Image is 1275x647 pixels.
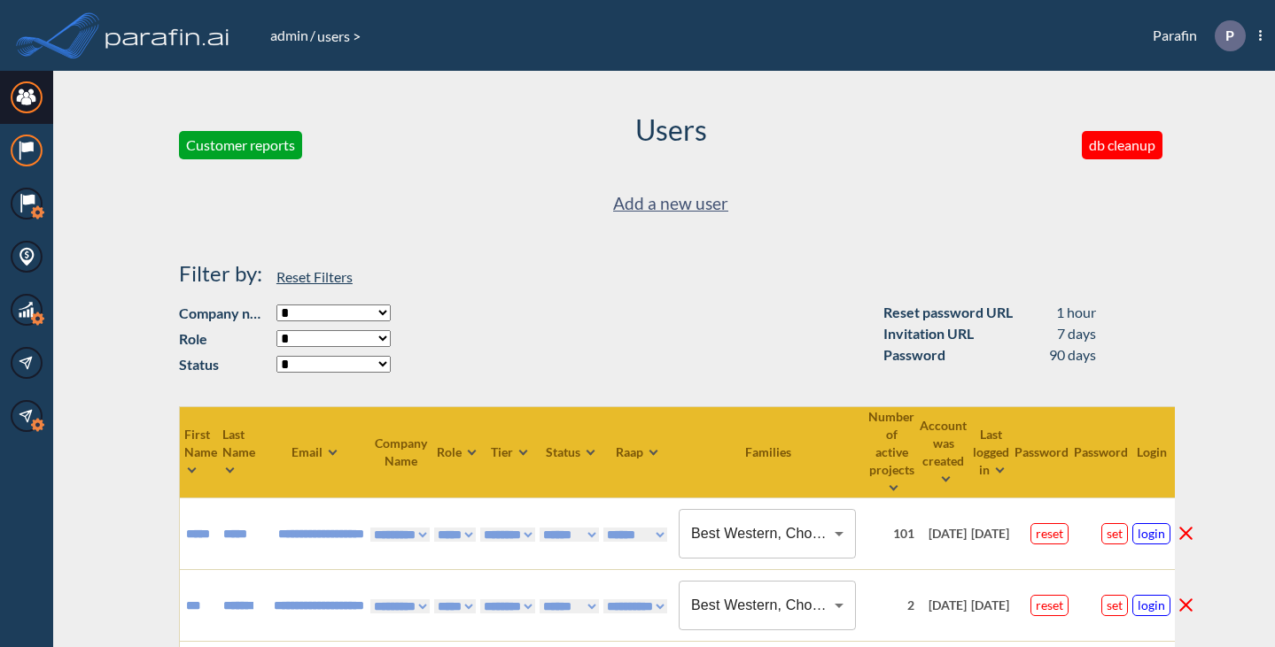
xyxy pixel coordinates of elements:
[434,406,480,497] th: Role
[1049,344,1096,366] div: 90 days
[1175,522,1197,544] button: delete line
[971,497,1014,569] td: [DATE]
[222,406,260,497] th: Last Name
[1030,595,1069,616] button: reset
[179,354,268,375] strong: Status
[867,406,919,497] th: Number of active projects
[1175,594,1197,616] button: delete line
[1225,27,1234,43] p: P
[179,131,302,159] button: Customer reports
[179,303,268,324] strong: Company name
[276,268,353,285] span: Reset Filters
[919,406,971,497] th: Account was created
[1073,406,1132,497] th: Password
[679,509,856,558] div: Best Western, Choice, G6 Hospitality, Hyatt, Marriott, [GEOGRAPHIC_DATA], IHG, [GEOGRAPHIC_DATA],...
[179,328,268,350] strong: Role
[867,497,919,569] td: 101
[1132,406,1175,497] th: Login
[867,569,919,641] td: 2
[315,27,362,44] span: users >
[613,189,728,219] a: Add a new user
[1132,595,1170,616] button: login
[919,569,971,641] td: [DATE]
[180,406,222,497] th: First Name
[971,406,1014,497] th: Last logged in
[1030,523,1069,544] button: reset
[268,27,310,43] a: admin
[179,261,268,287] h4: Filter by:
[1082,131,1162,159] button: db cleanup
[672,406,867,497] th: Families
[919,497,971,569] td: [DATE]
[370,406,434,497] th: Company Name
[1056,302,1096,323] div: 1 hour
[971,569,1014,641] td: [DATE]
[635,113,707,147] h2: Users
[1132,523,1170,544] button: login
[883,302,1013,323] div: Reset password URL
[260,406,370,497] th: Email
[1101,595,1128,616] button: set
[883,344,945,366] div: Password
[1126,20,1262,51] div: Parafin
[540,406,603,497] th: Status
[679,581,856,630] div: Best Western, Choice, G6 Hospitality, Hilton, Hyatt, IHG, Marriott, [GEOGRAPHIC_DATA], [GEOGRAPHI...
[1101,523,1128,544] button: set
[268,25,315,46] li: /
[883,323,974,344] div: Invitation URL
[1057,323,1096,344] div: 7 days
[603,406,672,497] th: Raap
[480,406,540,497] th: Tier
[1014,406,1073,497] th: Password
[102,18,233,53] img: logo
